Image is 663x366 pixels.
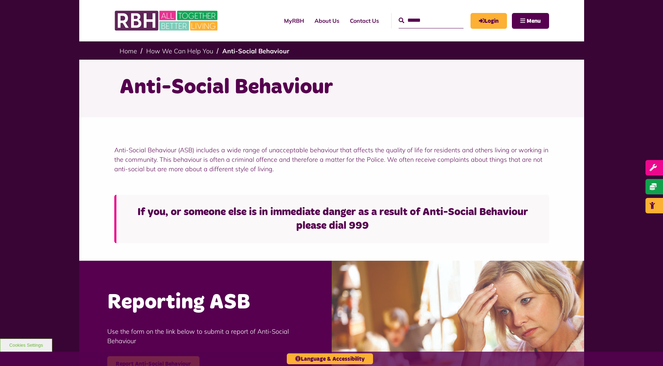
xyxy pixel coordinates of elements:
[127,205,539,233] h3: If you, or someone else is in immediate danger as a result of Anti-Social Behaviour please dial 999
[471,13,507,29] a: MyRBH
[120,74,544,101] h1: Anti-Social Behaviour
[631,334,663,366] iframe: Netcall Web Assistant for live chat
[399,13,464,28] input: Search
[345,11,384,30] a: Contact Us
[107,327,304,346] p: Use the form on the link below to submit a report of Anti-Social Behaviour
[512,13,549,29] button: Navigation
[279,11,309,30] a: MyRBH
[107,289,304,316] h2: Reporting ASB
[120,47,137,55] a: Home
[146,47,213,55] a: How We Can Help You
[114,7,219,34] img: RBH
[527,18,541,24] span: Menu
[309,11,345,30] a: About Us
[287,353,373,364] button: Language & Accessibility
[114,145,549,174] p: Anti-Social Behaviour (ASB) includes a wide range of unacceptable behaviour that affects the qual...
[222,47,289,55] a: Anti-Social Behaviour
